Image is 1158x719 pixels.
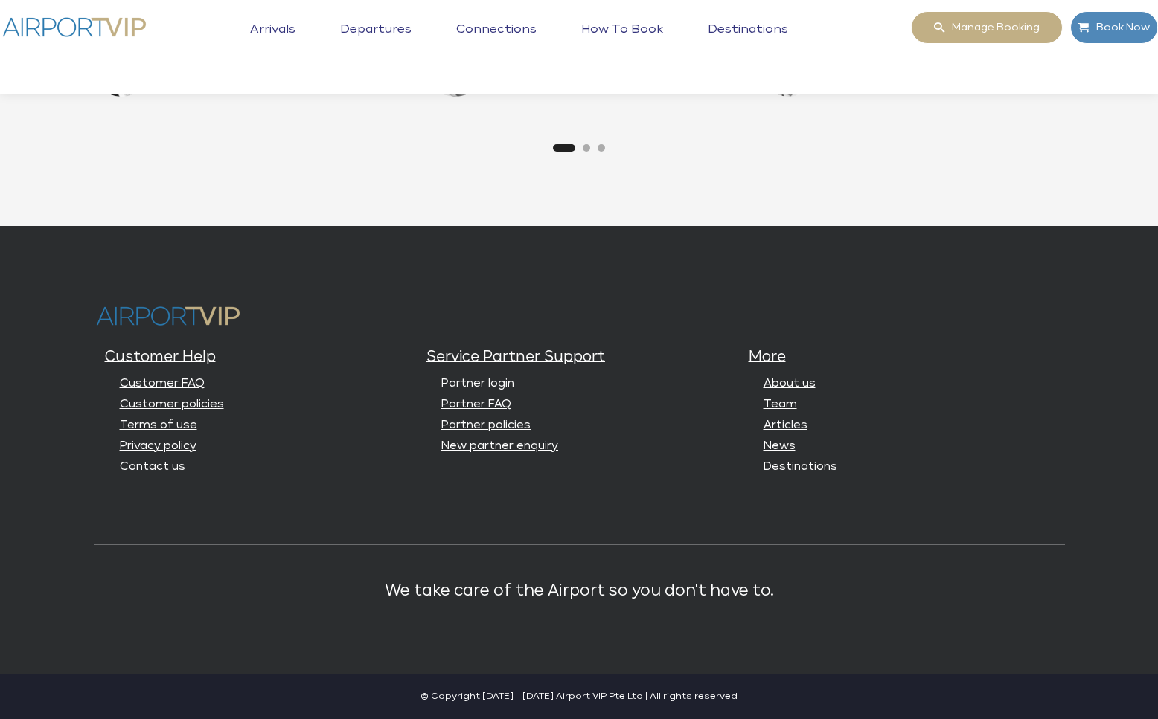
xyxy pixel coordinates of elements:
a: Articles [764,419,807,431]
span: © Copyright [DATE] - [DATE] Airport VIP Pte Ltd | All rights reserved [94,674,1065,719]
a: News [764,440,796,451]
h5: More [749,346,1060,367]
a: Partner login [441,378,514,389]
h5: Service Partner Support [426,346,738,367]
a: Partner policies [441,419,531,431]
a: Team [764,399,797,410]
a: Customer FAQ [120,378,205,389]
a: Manage booking [911,11,1063,44]
a: New partner enquiry [441,440,558,451]
img: Airport VIP logo [94,300,243,332]
a: Book Now [1070,11,1158,44]
a: Destinations [764,461,837,472]
a: Departures [336,22,415,59]
a: About us [764,378,816,389]
span: Manage booking [944,12,1040,43]
p: We take care of the Airport so you don't have to. [105,582,1054,600]
h5: Customer Help [105,346,416,367]
a: Destinations [704,22,792,59]
a: Contact us [120,461,185,472]
a: Partner FAQ [441,399,511,410]
a: Connections [452,22,540,59]
span: Book Now [1089,12,1150,43]
a: Privacy policy [120,440,196,451]
a: Customer policies [120,399,224,410]
a: How to book [578,22,667,59]
a: Arrivals [246,22,299,59]
a: Terms of use [120,419,197,431]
